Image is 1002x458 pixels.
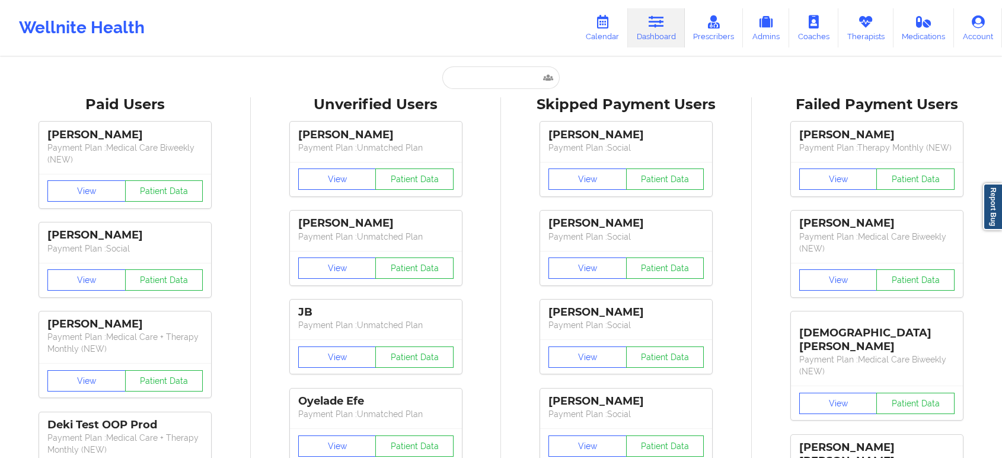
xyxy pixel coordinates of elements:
[548,435,627,457] button: View
[47,317,203,331] div: [PERSON_NAME]
[125,180,203,202] button: Patient Data
[799,142,955,154] p: Payment Plan : Therapy Monthly (NEW)
[47,432,203,456] p: Payment Plan : Medical Care + Therapy Monthly (NEW)
[626,435,704,457] button: Patient Data
[47,370,126,392] button: View
[125,370,203,392] button: Patient Data
[548,306,704,319] div: [PERSON_NAME]
[375,435,454,457] button: Patient Data
[298,142,454,154] p: Payment Plan : Unmatched Plan
[259,96,493,114] div: Unverified Users
[298,346,376,368] button: View
[876,168,955,190] button: Patient Data
[548,408,704,420] p: Payment Plan : Social
[298,257,376,279] button: View
[47,128,203,142] div: [PERSON_NAME]
[799,393,877,414] button: View
[548,217,704,230] div: [PERSON_NAME]
[548,346,627,368] button: View
[893,8,955,47] a: Medications
[838,8,893,47] a: Therapists
[548,257,627,279] button: View
[8,96,242,114] div: Paid Users
[47,180,126,202] button: View
[983,183,1002,230] a: Report Bug
[47,243,203,255] p: Payment Plan : Social
[799,317,955,354] div: [DEMOGRAPHIC_DATA][PERSON_NAME]
[548,231,704,243] p: Payment Plan : Social
[799,128,955,142] div: [PERSON_NAME]
[799,217,955,230] div: [PERSON_NAME]
[47,269,126,291] button: View
[799,231,955,255] p: Payment Plan : Medical Care Biweekly (NEW)
[799,269,877,291] button: View
[626,257,704,279] button: Patient Data
[628,8,685,47] a: Dashboard
[548,319,704,331] p: Payment Plan : Social
[47,418,203,432] div: Deki Test OOP Prod
[509,96,743,114] div: Skipped Payment Users
[685,8,743,47] a: Prescribers
[47,331,203,355] p: Payment Plan : Medical Care + Therapy Monthly (NEW)
[298,231,454,243] p: Payment Plan : Unmatched Plan
[298,435,376,457] button: View
[298,395,454,408] div: Oyelade Efe
[298,168,376,190] button: View
[298,408,454,420] p: Payment Plan : Unmatched Plan
[789,8,838,47] a: Coaches
[799,168,877,190] button: View
[298,306,454,319] div: JB
[743,8,789,47] a: Admins
[298,128,454,142] div: [PERSON_NAME]
[47,228,203,242] div: [PERSON_NAME]
[954,8,1002,47] a: Account
[548,128,704,142] div: [PERSON_NAME]
[375,257,454,279] button: Patient Data
[626,346,704,368] button: Patient Data
[298,217,454,230] div: [PERSON_NAME]
[298,319,454,331] p: Payment Plan : Unmatched Plan
[799,354,955,377] p: Payment Plan : Medical Care Biweekly (NEW)
[577,8,628,47] a: Calendar
[47,142,203,166] p: Payment Plan : Medical Care Biweekly (NEW)
[548,395,704,408] div: [PERSON_NAME]
[125,269,203,291] button: Patient Data
[548,142,704,154] p: Payment Plan : Social
[760,96,994,114] div: Failed Payment Users
[876,393,955,414] button: Patient Data
[375,168,454,190] button: Patient Data
[876,269,955,291] button: Patient Data
[626,168,704,190] button: Patient Data
[548,168,627,190] button: View
[375,346,454,368] button: Patient Data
